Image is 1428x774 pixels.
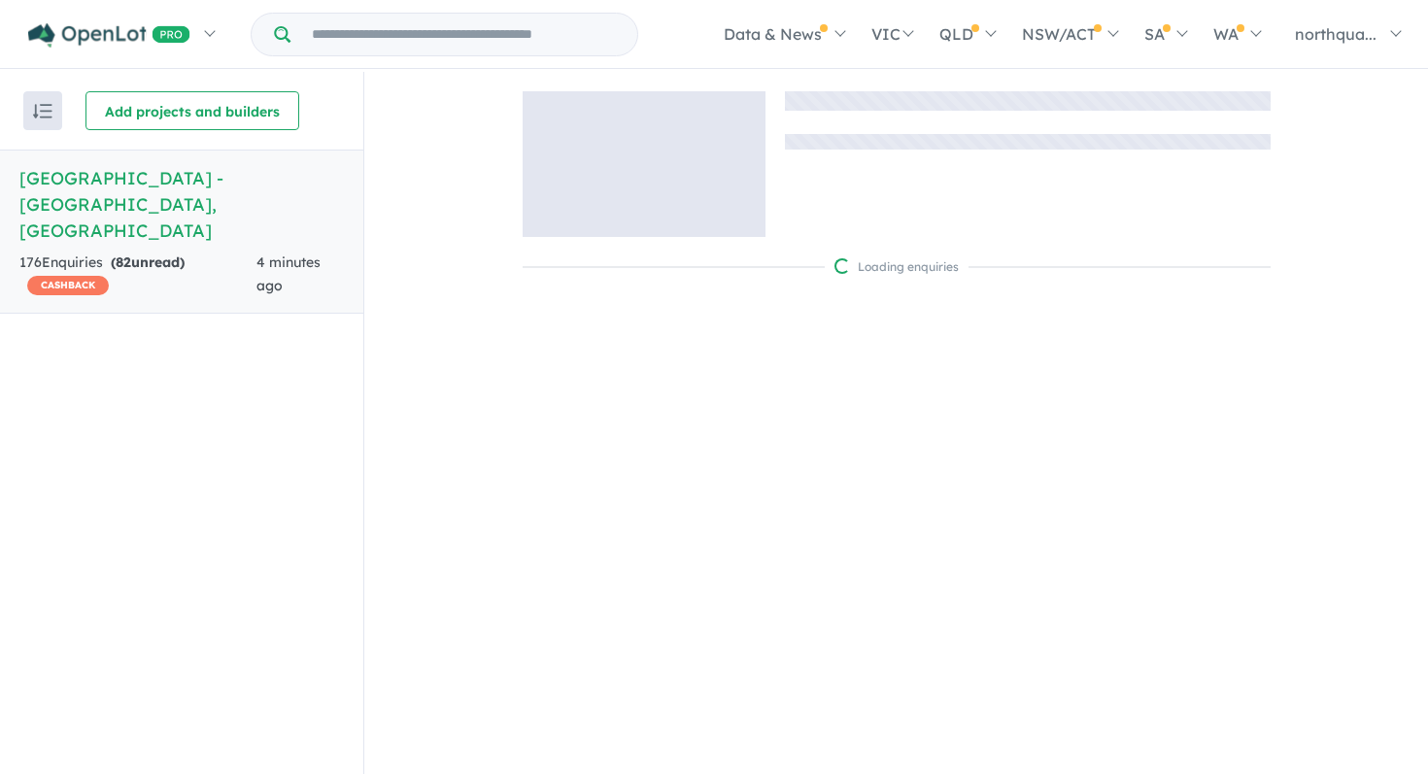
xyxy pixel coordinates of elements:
[834,257,959,277] div: Loading enquiries
[19,165,344,244] h5: [GEOGRAPHIC_DATA] - [GEOGRAPHIC_DATA] , [GEOGRAPHIC_DATA]
[116,253,131,271] span: 82
[1295,24,1377,44] span: northqua...
[256,253,321,294] span: 4 minutes ago
[85,91,299,130] button: Add projects and builders
[294,14,633,55] input: Try estate name, suburb, builder or developer
[28,23,190,48] img: Openlot PRO Logo White
[27,276,109,295] span: CASHBACK
[19,252,256,298] div: 176 Enquir ies
[111,253,185,271] strong: ( unread)
[33,104,52,118] img: sort.svg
